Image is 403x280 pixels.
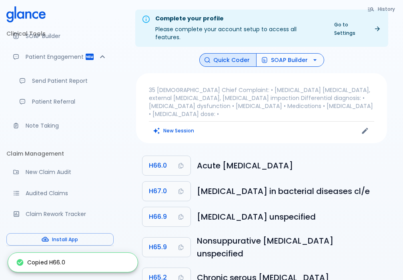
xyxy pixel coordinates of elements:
h6: Otitis media, unspecified [197,210,381,223]
p: Note Taking [26,122,107,130]
div: Complete your profile [155,14,323,23]
p: Send Patient Report [32,77,107,85]
button: Copy Code H67.0 to clipboard [142,182,190,201]
p: Claim Rework Tracker [26,210,107,218]
a: Receive patient referrals [13,93,114,110]
button: Edit [359,125,371,137]
span: H66.0 [149,160,167,171]
div: Copied H66.0 [16,255,65,270]
a: Audit a new claim [6,163,114,181]
span: H66.9 [149,211,167,222]
span: H67.0 [149,186,167,197]
div: [PERSON_NAME]mumtaz poly clinic [6,249,114,277]
h6: Nonsuppurative otitis media, unspecified [197,234,381,260]
button: History [363,3,400,15]
h6: Otitis media in bacterial diseases classified elsewhere [197,185,381,198]
p: 35 [DEMOGRAPHIC_DATA] Chief Complaint: • [MEDICAL_DATA] [MEDICAL_DATA], external [MEDICAL_DATA], ... [149,86,374,118]
button: Quick Coder [199,53,257,67]
div: Please complete your account setup to access all features. [155,12,323,44]
p: Audited Claims [26,189,107,197]
p: Patient Referral [32,98,107,106]
a: Advanced note-taking [6,117,114,134]
a: Go to Settings [329,19,385,39]
a: Monitor progress of claim corrections [6,205,114,223]
span: H65.9 [149,242,167,253]
button: Copy Code H66.0 to clipboard [142,156,190,175]
li: Claim Management [6,144,114,163]
button: Copy Code H65.9 to clipboard [142,238,190,257]
p: New Claim Audit [26,168,107,176]
div: Patient Reports & Referrals [6,48,114,66]
p: Patient Engagement [26,53,85,61]
button: Clears all inputs and results. [149,125,199,136]
h6: Acute suppurative otitis media [197,159,381,172]
button: Install App [6,233,114,246]
a: View audited claims [6,184,114,202]
a: Send a patient summary [13,72,114,90]
li: Clinical Tools [6,24,114,43]
button: Copy Code H66.9 to clipboard [142,207,190,226]
button: SOAP Builder [256,53,324,67]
